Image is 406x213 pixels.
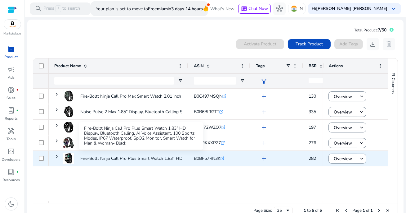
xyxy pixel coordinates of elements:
span: B0BRKXXPZ7 [194,140,221,146]
span: Overview [334,152,352,165]
span: 276 [309,140,316,146]
span: Overview [334,121,352,134]
span: Overview [334,137,352,150]
div: Next Page [377,208,381,213]
span: donut_small [7,86,15,94]
p: Your plan is set to move to in [96,3,203,14]
span: handyman [7,127,15,135]
span: lab_profile [7,107,15,114]
span: keyboard_arrow_down [390,5,397,12]
span: search [35,5,42,12]
span: B0B6BLTGTT [194,109,219,115]
p: Tools [7,136,16,142]
span: Track Product [296,41,323,47]
div: Fire-Boltt Ninja Call Pro Plus Smart Watch 1.83” HD Display, Bluetooth Calling, AI Voice Assistan... [79,122,203,150]
span: 282 [309,155,316,161]
img: in.svg [291,6,297,12]
img: 41u4-v-BdNL._SS40_.jpg [63,106,74,117]
b: Freemium [148,6,168,12]
span: 197 [309,124,316,130]
img: 51MTj1mSD3L._SS40_.jpg [63,137,74,148]
p: Noise Twist Round dial Smart Watch with Bluetooth Calling, 1.38"... [80,121,212,134]
img: amazon.svg [4,20,21,29]
p: Fire-Boltt Ninja Call Pro Plus Smart Watch 1.83” HD Display,... [80,152,201,165]
button: Overview [328,107,357,117]
p: Ads [8,75,15,80]
b: 3 days 14 hours [171,6,203,12]
span: chat [241,6,247,12]
span: Overview [334,106,352,118]
p: Fire-Boltt Ninja Call Pro Max Smart Watch 2.01 inch Display,... [80,90,200,103]
span: B0BJ72WZQ7 [194,124,221,130]
input: Product Name Filter Input [54,77,174,85]
p: Developers [2,157,21,162]
span: filter_alt [260,77,268,85]
button: Overview [328,123,357,132]
span: book_4 [7,168,15,176]
span: inventory_2 [7,45,15,53]
mat-icon: keyboard_arrow_down [359,109,364,115]
span: Total Product: [354,28,378,33]
mat-icon: keyboard_arrow_down [359,125,364,130]
span: add [260,93,268,100]
button: download [367,38,379,50]
div: First Page [335,208,340,213]
button: Open Filter Menu [240,78,245,83]
mat-icon: keyboard_arrow_down [359,94,364,99]
span: BSR [309,63,317,69]
div: Last Page [385,208,390,213]
span: Columns [390,78,396,94]
span: add [260,124,268,131]
span: code_blocks [7,148,15,155]
button: hub [273,2,286,15]
span: download [369,40,377,48]
span: dark_mode [7,200,15,208]
span: Tags [256,63,265,69]
span: 335 [309,109,316,115]
button: Overview [328,138,357,148]
span: What's New [210,3,234,14]
mat-icon: keyboard_arrow_down [359,140,364,146]
span: fiber_manual_record [16,171,19,173]
span: add [260,139,268,147]
p: Press to search [43,5,80,12]
mat-icon: keyboard_arrow_down [359,156,364,161]
p: Sales [7,95,16,101]
button: Overview [328,91,357,101]
div: Previous Page [344,208,349,213]
span: add [260,155,268,162]
img: 41gLj+50LFL._SS40_.jpg [63,90,74,102]
span: / [56,5,61,12]
span: hub [276,5,283,12]
span: fiber_manual_record [16,89,19,91]
img: 41cSg6D19-L._SS40_.jpg [63,122,74,133]
span: Actions [329,63,343,69]
p: Noise Pulse 2 Max 1.85" Display, Bluetooth Calling Smart Watch,... [80,105,209,118]
button: Open Filter Menu [178,78,183,83]
span: add [260,108,268,116]
span: fiber_manual_record [16,109,19,112]
span: Overview [334,90,352,103]
button: Track Product [288,39,331,49]
p: IN [298,3,303,14]
p: Marketplace [4,31,21,36]
span: B0C497MSQN [194,93,222,99]
b: [PERSON_NAME] [PERSON_NAME] [316,6,387,12]
span: 130 [309,93,316,99]
span: Chat Now [248,6,268,12]
img: 41RCVsQkYDL._SS40_.jpg [63,153,74,164]
span: 7/50 [378,27,386,33]
p: Reports [5,116,18,121]
button: chatChat Now [238,4,271,14]
input: ASIN Filter Input [194,77,236,85]
p: Hi [312,7,387,11]
span: Product Name [54,63,81,69]
span: B0BF57RN3K [194,155,221,161]
p: Product [5,54,18,60]
span: ASIN [194,63,204,69]
p: Resources [2,177,20,183]
span: campaign [7,66,15,73]
button: Overview [328,154,357,164]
